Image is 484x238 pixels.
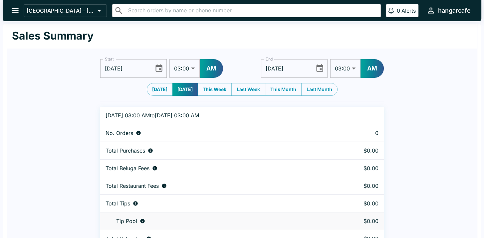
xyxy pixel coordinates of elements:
input: mm/dd/yyyy [261,59,310,78]
input: mm/dd/yyyy [100,59,149,78]
div: Combined individual and pooled tips [106,200,323,207]
h1: Sales Summary [12,29,94,43]
p: $0.00 [333,200,378,207]
p: No. Orders [106,130,133,136]
p: Tip Pool [116,218,137,224]
input: Search orders by name or phone number [126,6,378,15]
div: hangarcafe [438,7,471,15]
button: [DATE] [172,83,198,96]
p: $0.00 [333,218,378,224]
p: Total Tips [106,200,130,207]
button: AM [200,59,223,78]
button: Last Week [231,83,265,96]
p: Alerts [401,7,416,14]
div: Tips unclaimed by a waiter [106,218,323,224]
button: Choose date, selected date is Sep 8, 2025 [313,61,327,75]
div: Aggregate order subtotals [106,147,323,154]
p: $0.00 [333,182,378,189]
button: This Week [197,83,232,96]
button: Choose date, selected date is Sep 7, 2025 [152,61,166,75]
p: $0.00 [333,165,378,172]
button: [GEOGRAPHIC_DATA] - [GEOGRAPHIC_DATA] [24,4,107,17]
button: hangarcafe [424,3,473,18]
div: Fees paid by diners to Beluga [106,165,323,172]
button: This Month [265,83,302,96]
button: open drawer [7,2,24,19]
p: [GEOGRAPHIC_DATA] - [GEOGRAPHIC_DATA] [27,7,95,14]
div: Number of orders placed [106,130,323,136]
button: AM [361,59,384,78]
div: Fees paid by diners to restaurant [106,182,323,189]
p: $0.00 [333,147,378,154]
label: End [266,56,273,62]
p: Total Restaurant Fees [106,182,159,189]
p: Total Purchases [106,147,145,154]
p: 0 [333,130,378,136]
label: Start [105,56,114,62]
button: Last Month [301,83,338,96]
p: Total Beluga Fees [106,165,149,172]
p: 0 [397,7,400,14]
p: [DATE] 03:00 AM to [DATE] 03:00 AM [106,112,323,119]
button: [DATE] [147,83,173,96]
